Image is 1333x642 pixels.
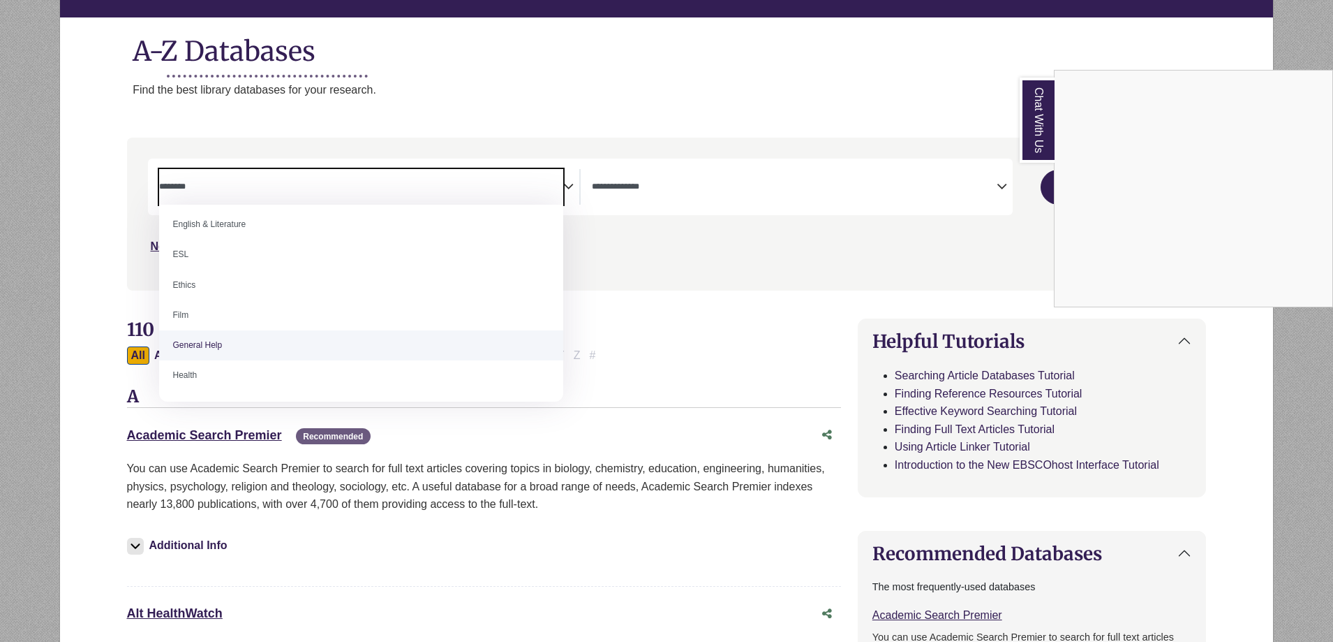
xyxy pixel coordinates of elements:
iframe: Chat Widget [1055,71,1332,307]
li: ESL [159,240,563,270]
li: General Help [159,330,563,360]
li: Health [159,360,563,391]
div: Chat With Us [1054,70,1333,307]
a: Chat With Us [1020,78,1055,163]
li: Film [159,300,563,330]
li: English & Literature [159,210,563,240]
li: Ethics [159,270,563,300]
